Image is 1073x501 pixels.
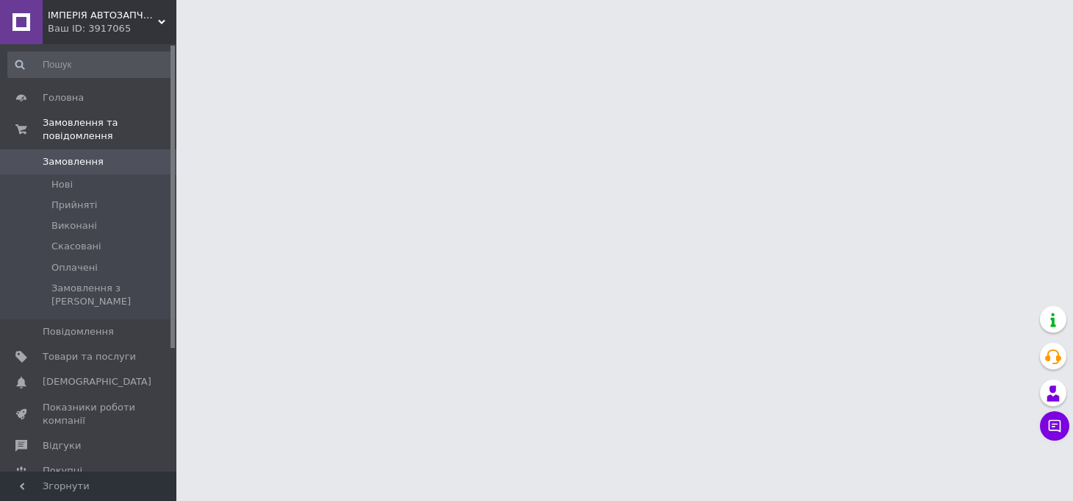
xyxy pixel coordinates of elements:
[51,219,97,232] span: Виконані
[43,325,114,338] span: Повідомлення
[43,155,104,168] span: Замовлення
[43,91,84,104] span: Головна
[43,350,136,363] span: Товари та послуги
[43,375,151,388] span: [DEMOGRAPHIC_DATA]
[7,51,173,78] input: Пошук
[48,9,158,22] span: ІМПЕРІЯ АВТОЗАПЧАСТИН
[43,116,176,143] span: Замовлення та повідомлення
[51,282,171,308] span: Замовлення з [PERSON_NAME]
[51,261,98,274] span: Оплачені
[51,240,101,253] span: Скасовані
[51,178,73,191] span: Нові
[51,199,97,212] span: Прийняті
[43,464,82,477] span: Покупці
[48,22,176,35] div: Ваш ID: 3917065
[43,401,136,427] span: Показники роботи компанії
[1040,411,1069,441] button: Чат з покупцем
[43,439,81,452] span: Відгуки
